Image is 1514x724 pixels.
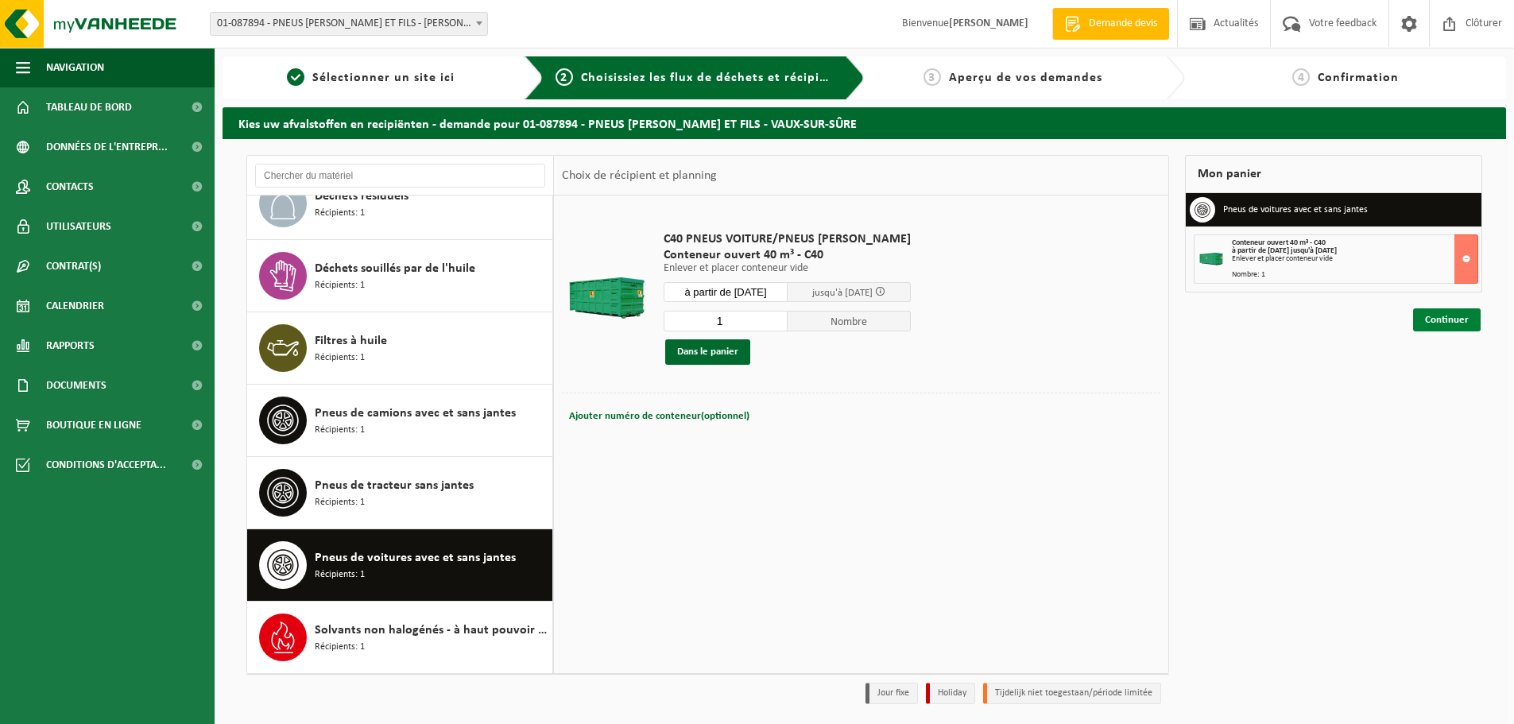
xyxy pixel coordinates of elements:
[315,259,475,278] span: Déchets souillés par de l'huile
[315,476,474,495] span: Pneus de tracteur sans jantes
[315,404,516,423] span: Pneus de camions avec et sans jantes
[315,278,365,293] span: Récipients: 1
[664,231,911,247] span: C40 PNEUS VOITURE/PNEUS [PERSON_NAME]
[1232,246,1337,255] strong: à partir de [DATE] jusqu'à [DATE]
[1413,308,1481,331] a: Continuer
[230,68,512,87] a: 1Sélectionner un site ici
[1232,238,1326,247] span: Conteneur ouvert 40 m³ - C40
[247,602,553,673] button: Solvants non halogénés - à haut pouvoir calorifique en fût 200L Récipients: 1
[46,207,111,246] span: Utilisateurs
[46,48,104,87] span: Navigation
[247,240,553,312] button: Déchets souillés par de l'huile Récipients: 1
[949,72,1102,84] span: Aperçu de vos demandes
[1223,197,1368,223] h3: Pneus de voitures avec et sans jantes
[567,405,751,428] button: Ajouter numéro de conteneur(optionnel)
[1232,255,1477,263] div: Enlever et placer conteneur vide
[223,107,1506,138] h2: Kies uw afvalstoffen en recipiënten - demande pour 01-087894 - PNEUS [PERSON_NAME] ET FILS - VAUX...
[664,247,911,263] span: Conteneur ouvert 40 m³ - C40
[247,312,553,385] button: Filtres à huile Récipients: 1
[255,164,545,188] input: Chercher du matériel
[926,683,975,704] li: Holiday
[247,529,553,602] button: Pneus de voitures avec et sans jantes Récipients: 1
[46,326,95,366] span: Rapports
[788,311,912,331] span: Nombre
[46,87,132,127] span: Tableau de bord
[312,72,455,84] span: Sélectionner un site ici
[1185,155,1482,193] div: Mon panier
[1318,72,1399,84] span: Confirmation
[1085,16,1161,32] span: Demande devis
[1052,8,1169,40] a: Demande devis
[315,640,365,655] span: Récipients: 1
[924,68,941,86] span: 3
[315,495,365,510] span: Récipients: 1
[287,68,304,86] span: 1
[46,127,168,167] span: Données de l'entrepr...
[46,366,106,405] span: Documents
[315,548,516,567] span: Pneus de voitures avec et sans jantes
[315,423,365,438] span: Récipients: 1
[983,683,1161,704] li: Tijdelijk niet toegestaan/période limitée
[865,683,918,704] li: Jour fixe
[46,405,141,445] span: Boutique en ligne
[315,187,409,206] span: Déchets résiduels
[315,331,387,350] span: Filtres à huile
[46,167,94,207] span: Contacts
[665,339,750,365] button: Dans le panier
[315,206,365,221] span: Récipients: 1
[1292,68,1310,86] span: 4
[554,156,725,196] div: Choix de récipient et planning
[315,621,548,640] span: Solvants non halogénés - à haut pouvoir calorifique en fût 200L
[211,13,487,35] span: 01-087894 - PNEUS ALBERT FERON ET FILS - VAUX-SUR-SÛRE
[46,445,166,485] span: Conditions d'accepta...
[556,68,573,86] span: 2
[664,282,788,302] input: Sélectionnez date
[247,457,553,529] button: Pneus de tracteur sans jantes Récipients: 1
[664,263,911,274] p: Enlever et placer conteneur vide
[46,246,101,286] span: Contrat(s)
[315,350,365,366] span: Récipients: 1
[569,411,749,421] span: Ajouter numéro de conteneur(optionnel)
[812,288,873,298] span: jusqu'à [DATE]
[315,567,365,583] span: Récipients: 1
[247,168,553,240] button: Déchets résiduels Récipients: 1
[247,385,553,457] button: Pneus de camions avec et sans jantes Récipients: 1
[210,12,488,36] span: 01-087894 - PNEUS ALBERT FERON ET FILS - VAUX-SUR-SÛRE
[46,286,104,326] span: Calendrier
[949,17,1028,29] strong: [PERSON_NAME]
[1232,271,1477,279] div: Nombre: 1
[581,72,846,84] span: Choisissiez les flux de déchets et récipients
